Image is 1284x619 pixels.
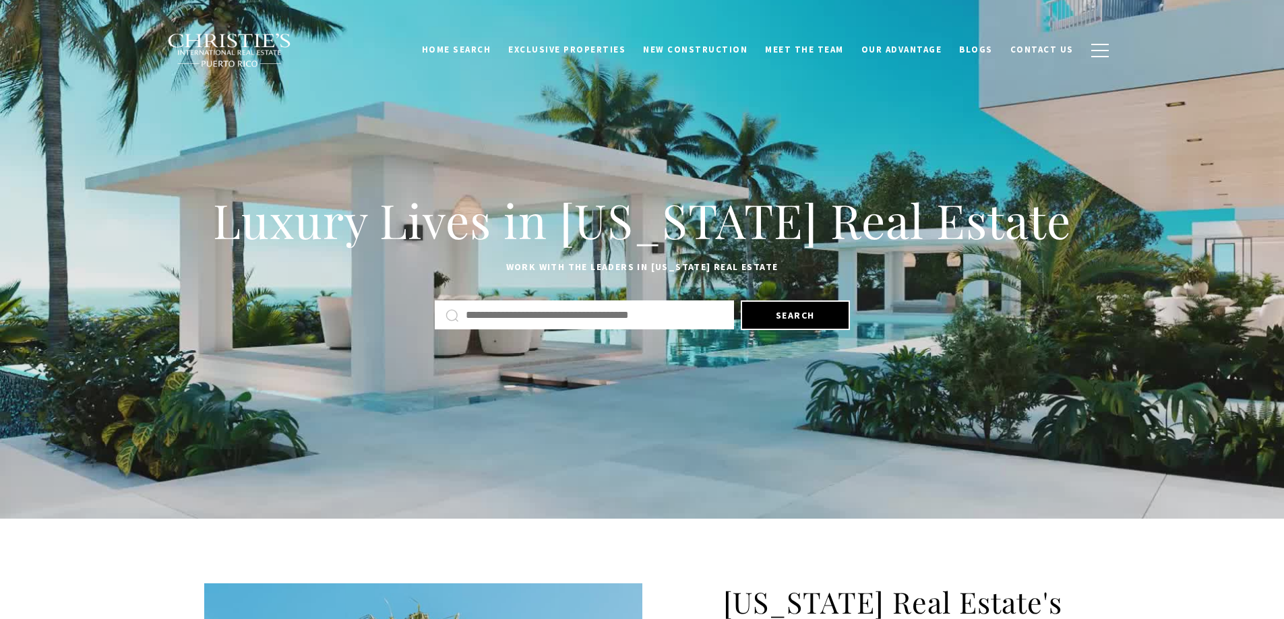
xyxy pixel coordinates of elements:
[508,44,625,55] span: Exclusive Properties
[861,44,942,55] span: Our Advantage
[634,37,756,63] a: New Construction
[741,300,850,330] button: Search
[756,37,853,63] a: Meet the Team
[204,259,1080,275] p: Work with the leaders in [US_STATE] Real Estate
[643,44,747,55] span: New Construction
[413,37,500,63] a: Home Search
[204,191,1080,250] h1: Luxury Lives in [US_STATE] Real Estate
[853,37,951,63] a: Our Advantage
[950,37,1002,63] a: Blogs
[1010,44,1074,55] span: Contact Us
[167,33,293,68] img: Christie's International Real Estate black text logo
[959,44,993,55] span: Blogs
[499,37,634,63] a: Exclusive Properties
